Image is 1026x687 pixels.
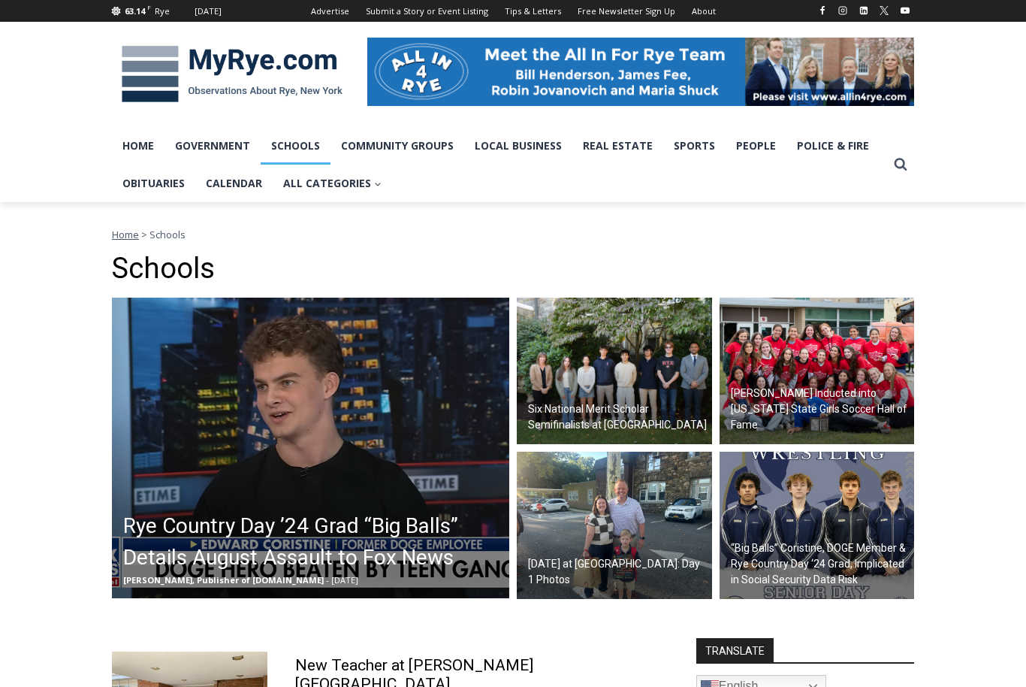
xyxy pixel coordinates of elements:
img: MyRye.com [112,35,352,113]
a: All Categories [273,165,392,202]
a: Community Groups [330,127,464,165]
a: Home [112,127,164,165]
a: Calendar [195,165,273,202]
a: Local Business [464,127,572,165]
h2: [PERSON_NAME] Inducted into [US_STATE] State Girls Soccer Hall of Fame [731,386,911,433]
a: Real Estate [572,127,663,165]
div: [DATE] [195,5,222,18]
a: Obituaries [112,165,195,202]
h2: [DATE] at [GEOGRAPHIC_DATA]: Day 1 Photos [528,556,708,588]
a: People [726,127,786,165]
a: Police & Fire [786,127,880,165]
span: [PERSON_NAME], Publisher of [DOMAIN_NAME] [123,574,324,586]
a: [PERSON_NAME] Inducted into [US_STATE] State Girls Soccer Hall of Fame [720,298,915,445]
span: > [141,228,147,241]
span: [DATE] [331,574,358,586]
img: (PHOTO: Henry arrived for his first day of Kindergarten at Midland Elementary School. He likes cu... [517,452,712,599]
a: Rye Country Day ’24 Grad “Big Balls” Details August Assault to Fox News [PERSON_NAME], Publisher ... [112,298,509,598]
nav: Breadcrumbs [112,227,914,242]
button: View Search Form [887,151,914,178]
img: (PHOTO: The 2025 Rye Girls Soccer Team surrounding Head Coach Rich Savage after his induction int... [720,298,915,445]
span: All Categories [283,175,382,192]
a: Facebook [813,2,831,20]
a: X [875,2,893,20]
div: Rye [155,5,170,18]
img: (PHOTO: 2024 graduate from Rye Country Day School Edward Coristine (far right in photo) is part o... [720,452,915,599]
h2: Six National Merit Scholar Semifinalists at [GEOGRAPHIC_DATA] [528,401,708,433]
h2: Rye Country Day ’24 Grad “Big Balls” Details August Assault to Fox News [123,510,505,574]
strong: TRANSLATE [696,638,774,662]
a: “Big Balls” Coristine, DOGE Member & Rye Country Day ‘24 Grad, Implicated in Social Security Data... [720,452,915,599]
img: Edward Big Balls Coristine on FOX News Jesse Watters Primetime September 29, 2025 - 1 [112,298,509,598]
a: Home [112,228,139,241]
nav: Primary Navigation [112,127,887,203]
h2: “Big Balls” Coristine, DOGE Member & Rye Country Day ‘24 Grad, Implicated in Social Security Data... [731,540,911,588]
a: Schools [261,127,330,165]
a: [DATE] at [GEOGRAPHIC_DATA]: Day 1 Photos [517,452,712,599]
a: Sports [663,127,726,165]
span: - [326,574,329,586]
a: YouTube [896,2,914,20]
a: Instagram [834,2,852,20]
h1: Schools [112,252,914,286]
span: F [147,3,151,11]
span: Schools [149,228,186,241]
img: (PHOTO: Rye High School Principal Andrew Hara and Rye City School District Superintendent Dr. Tri... [517,298,712,445]
a: Six National Merit Scholar Semifinalists at [GEOGRAPHIC_DATA] [517,298,712,445]
a: Linkedin [855,2,873,20]
img: All in for Rye [367,38,914,105]
span: 63.14 [125,5,145,17]
a: Government [164,127,261,165]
